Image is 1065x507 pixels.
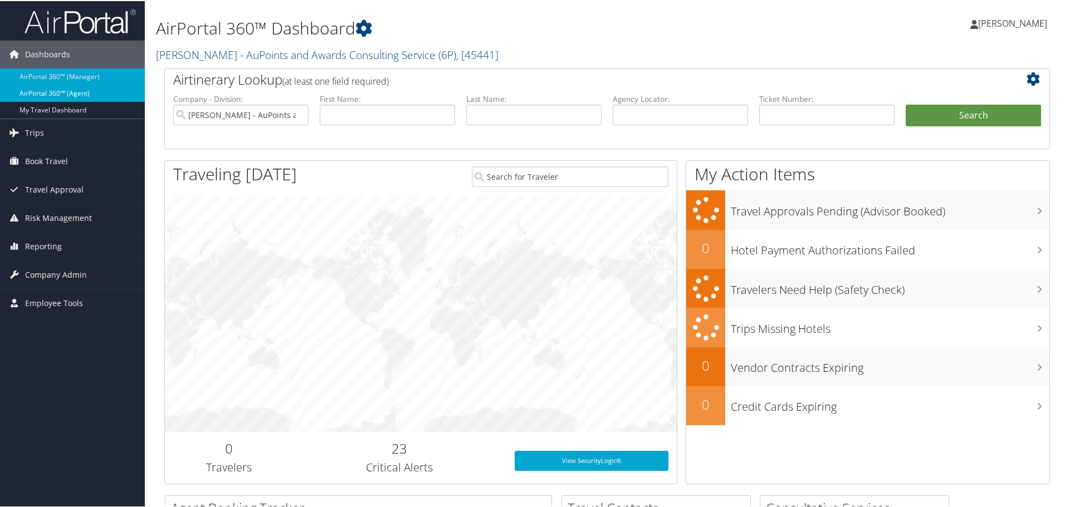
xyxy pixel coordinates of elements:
a: [PERSON_NAME] [970,6,1058,39]
label: Agency Locator: [613,92,748,104]
span: Company Admin [25,260,87,288]
h1: My Action Items [686,161,1049,185]
h3: Travelers [173,459,285,474]
label: Last Name: [466,92,602,104]
a: Travel Approvals Pending (Advisor Booked) [686,189,1049,229]
span: Dashboards [25,40,70,67]
a: 0Hotel Payment Authorizations Failed [686,229,1049,268]
h2: 23 [301,438,498,457]
h2: 0 [686,355,725,374]
h1: Traveling [DATE] [173,161,297,185]
h3: Vendor Contracts Expiring [731,353,1049,375]
h2: 0 [686,238,725,257]
h3: Credit Cards Expiring [731,392,1049,414]
span: , [ 45441 ] [456,46,499,61]
a: 0Credit Cards Expiring [686,385,1049,424]
span: Risk Management [25,203,92,231]
a: [PERSON_NAME] - AuPoints and Awards Consulting Service [156,46,499,61]
span: Trips [25,118,44,146]
h3: Hotel Payment Authorizations Failed [731,236,1049,257]
h3: Trips Missing Hotels [731,314,1049,336]
input: Search for Traveler [472,165,668,186]
h2: Airtinerary Lookup [173,69,968,88]
label: Ticket Number: [759,92,895,104]
span: Reporting [25,232,62,259]
span: Book Travel [25,146,68,174]
label: First Name: [320,92,455,104]
span: ( 6P ) [438,46,456,61]
span: [PERSON_NAME] [978,16,1047,28]
h1: AirPortal 360™ Dashboard [156,16,758,39]
h3: Travelers Need Help (Safety Check) [731,275,1049,297]
a: 0Vendor Contracts Expiring [686,346,1049,385]
button: Search [906,104,1041,126]
img: airportal-logo.png [25,7,136,33]
span: (at least one field required) [282,74,389,86]
h3: Travel Approvals Pending (Advisor Booked) [731,197,1049,218]
a: Trips Missing Hotels [686,307,1049,346]
a: View SecurityLogic® [515,450,668,470]
span: Travel Approval [25,175,84,203]
label: Company - Division: [173,92,309,104]
h3: Critical Alerts [301,459,498,474]
h2: 0 [173,438,285,457]
span: Employee Tools [25,288,83,316]
a: Travelers Need Help (Safety Check) [686,268,1049,307]
h2: 0 [686,394,725,413]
